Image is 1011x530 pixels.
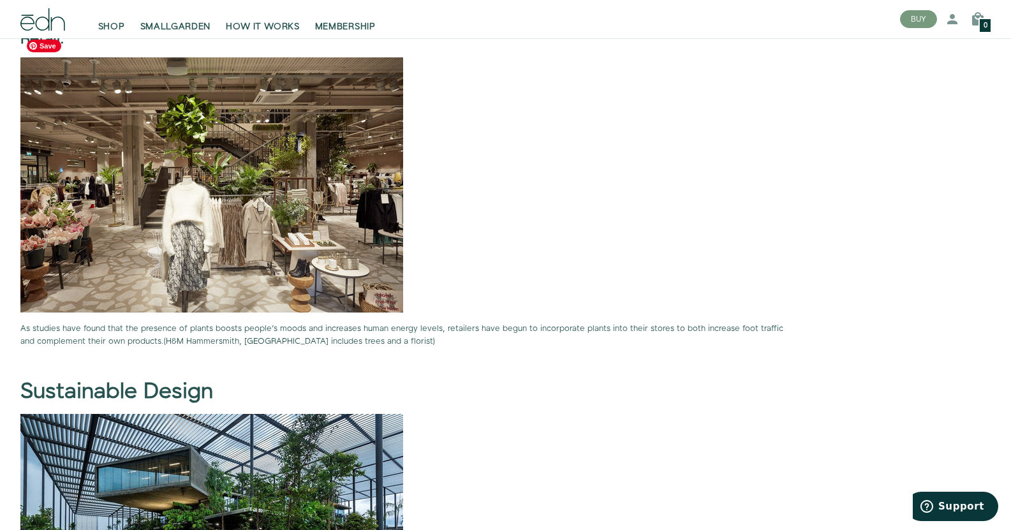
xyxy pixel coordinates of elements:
[315,20,376,33] span: MEMBERSHIP
[98,20,125,33] span: SHOP
[900,10,937,28] button: BUY
[140,20,211,33] span: SMALLGARDEN
[307,5,383,33] a: MEMBERSHIP
[20,323,792,347] p: (H&M Hammersmith, [GEOGRAPHIC_DATA] includes trees and a florist)
[91,5,133,33] a: SHOP
[20,28,64,50] b: Retail:
[984,22,987,29] span: 0
[20,323,783,346] span: As studies have found that the presence of plants boosts people's moods and increases human energ...
[20,376,213,407] b: Sustainable Design
[27,40,61,52] span: Save
[133,5,219,33] a: SMALLGARDEN
[218,5,307,33] a: HOW IT WORKS
[913,492,998,524] iframe: Opens a widget where you can find more information
[226,20,299,33] span: HOW IT WORKS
